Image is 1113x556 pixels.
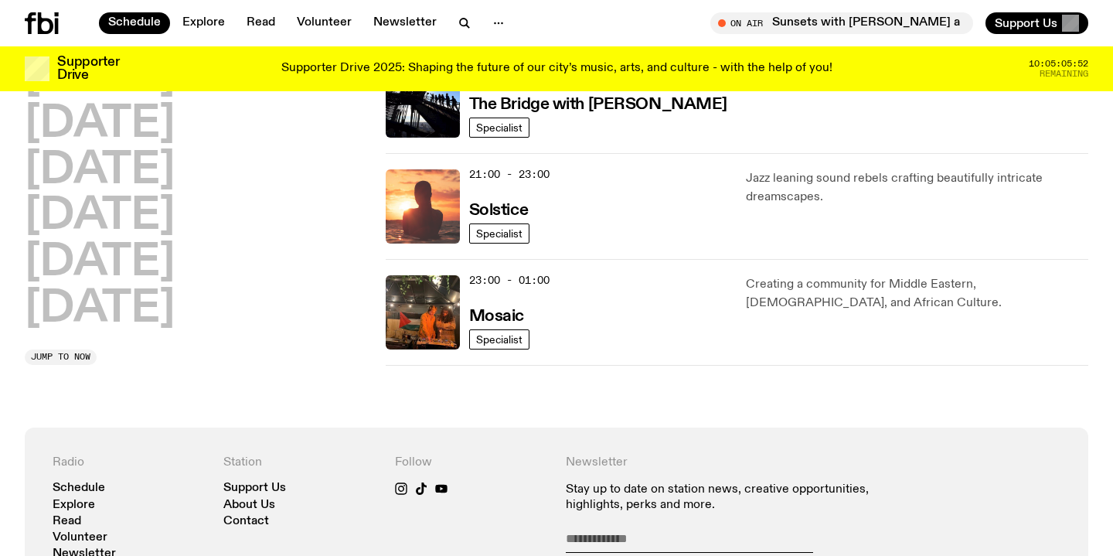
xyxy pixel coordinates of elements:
[710,12,973,34] button: On AirSunsets with [PERSON_NAME] and [PERSON_NAME]
[281,62,832,76] p: Supporter Drive 2025: Shaping the future of our city’s music, arts, and culture - with the help o...
[223,516,269,527] a: Contact
[25,350,97,365] button: Jump to now
[476,121,522,133] span: Specialist
[469,223,529,244] a: Specialist
[25,288,175,331] button: [DATE]
[57,56,119,82] h3: Supporter Drive
[746,275,1088,312] p: Creating a community for Middle Eastern, [DEMOGRAPHIC_DATA], and African Culture.
[53,455,205,470] h4: Radio
[469,329,529,350] a: Specialist
[223,455,376,470] h4: Station
[364,12,446,34] a: Newsletter
[386,63,460,138] img: People climb Sydney's Harbour Bridge
[386,275,460,350] img: Tommy and Jono Playing at a fundraiser for Palestine
[469,167,550,182] span: 21:00 - 23:00
[469,309,524,325] h3: Mosaic
[995,16,1057,30] span: Support Us
[53,532,107,544] a: Volunteer
[237,12,284,34] a: Read
[31,353,90,361] span: Jump to now
[476,227,522,239] span: Specialist
[223,483,286,494] a: Support Us
[173,12,234,34] a: Explore
[469,203,528,219] h3: Solstice
[469,305,524,325] a: Mosaic
[469,273,550,288] span: 23:00 - 01:00
[985,12,1088,34] button: Support Us
[469,200,528,219] a: Solstice
[1029,60,1088,68] span: 10:05:05:52
[53,516,81,527] a: Read
[25,196,175,239] button: [DATE]
[288,12,361,34] a: Volunteer
[53,500,95,511] a: Explore
[476,333,522,345] span: Specialist
[469,97,727,113] h3: The Bridge with [PERSON_NAME]
[566,483,890,512] p: Stay up to date on station news, creative opportunities, highlights, perks and more.
[746,169,1088,206] p: Jazz leaning sound rebels crafting beautifully intricate dreamscapes.
[25,149,175,193] button: [DATE]
[99,12,170,34] a: Schedule
[566,455,890,470] h4: Newsletter
[469,118,529,138] a: Specialist
[395,455,547,470] h4: Follow
[223,500,275,511] a: About Us
[386,169,460,244] img: A girl standing in the ocean as waist level, staring into the rise of the sun.
[25,103,175,146] button: [DATE]
[1040,70,1088,78] span: Remaining
[53,483,105,494] a: Schedule
[469,94,727,113] a: The Bridge with [PERSON_NAME]
[25,241,175,285] button: [DATE]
